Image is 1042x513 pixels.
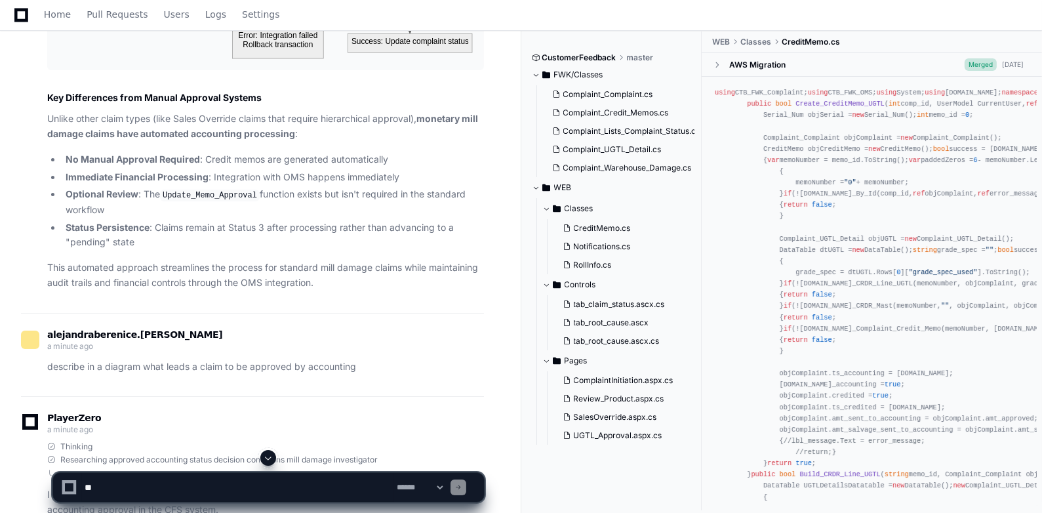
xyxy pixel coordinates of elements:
button: SalesOverride.aspx.cs [558,408,685,426]
span: namespace [1001,89,1037,96]
button: Review_Product.aspx.cs [558,390,685,408]
span: Complaint_Lists_Complaint_Status.cs [563,126,700,136]
span: master [627,52,654,63]
span: //lbl_message.Text = error_message; [784,437,925,445]
button: Complaint_UGTL_Detail.cs [548,140,695,159]
span: new [905,235,917,243]
div: [DATE] [1002,60,1024,70]
button: FWK/Classes [532,64,692,85]
span: using [715,89,735,96]
button: Complaint_Complaint.cs [548,85,695,104]
span: Merged [965,58,997,71]
span: PlayerZero [47,414,101,422]
span: a minute ago [47,341,92,351]
svg: Directory [553,201,561,216]
span: ref [977,190,989,197]
span: //return; [795,448,832,456]
span: Users [164,10,190,18]
li: : The function exists but isn't required in the standard workflow [62,187,484,217]
span: Complaint_Warehouse_Damage.cs [563,163,692,173]
span: 6 [973,156,977,164]
span: tab_claim_status.ascx.cs [574,299,665,310]
button: UGTL_Approval.aspx.cs [558,426,685,445]
span: CreditMemo.cs [782,37,840,47]
li: : Credit memos are generated automatically [62,152,484,167]
span: true [872,392,889,400]
span: string [913,246,937,254]
span: tab_root_cause.ascx.cs [574,336,660,346]
li: : Integration with OMS happens immediately [62,170,484,185]
span: false [812,336,832,344]
span: Classes [740,37,771,47]
span: if [784,279,792,287]
span: int [889,100,900,108]
span: tab_root_cause.ascx [574,318,649,328]
button: Classes [542,198,692,219]
svg: Directory [542,180,550,195]
button: RollInfo.cs [558,256,685,274]
strong: No Manual Approval Required [66,154,200,165]
span: WEB [712,37,730,47]
span: bool [933,145,950,153]
div: AWS Migration [729,60,786,70]
span: new [852,111,864,119]
span: Complaint_UGTL_Detail.cs [563,144,662,155]
code: Update_Memo_Approval [160,190,260,201]
span: Complaint_Credit_Memos.cs [563,108,669,118]
span: Complaint_Complaint.cs [563,89,653,100]
span: using [925,89,945,96]
strong: Status Persistence [66,222,150,233]
span: ref [1026,100,1037,108]
span: Create_CreditMemo_UGTL [795,100,885,108]
button: tab_root_cause.ascx [558,314,685,332]
button: Complaint_Warehouse_Damage.cs [548,159,695,177]
h2: Key Differences from Manual Approval Systems [47,91,484,104]
span: RollInfo.cs [574,260,612,270]
span: "" [986,246,993,254]
svg: Directory [553,353,561,369]
span: return [784,336,808,344]
span: public [747,100,771,108]
span: Logs [205,10,226,18]
span: bool [997,246,1014,254]
span: var [909,156,921,164]
span: new [900,134,912,142]
span: Pages [565,356,588,366]
span: false [812,314,832,321]
span: Thinking [60,441,92,452]
button: ComplaintInitiation.aspx.cs [558,371,685,390]
span: Review_Product.aspx.cs [574,394,664,404]
span: Classes [565,203,593,214]
span: if [784,190,792,197]
span: "grade_spec_used" [909,268,978,276]
span: false [812,291,832,298]
span: UGTL_Approval.aspx.cs [574,430,662,441]
span: true [885,380,901,388]
svg: Directory [542,67,550,83]
button: Complaint_Credit_Memos.cs [548,104,695,122]
span: using [876,89,896,96]
strong: Optional Review [66,188,138,199]
span: return [784,201,808,209]
button: Notifications.cs [558,237,685,256]
span: a minute ago [47,424,92,434]
button: WEB [532,177,692,198]
span: 0 [896,268,900,276]
span: ref [913,190,925,197]
button: tab_claim_status.ascx.cs [558,295,685,314]
button: Complaint_Lists_Complaint_Status.cs [548,122,695,140]
span: if [784,325,792,333]
span: SalesOverride.aspx.cs [574,412,657,422]
span: ComplaintInitiation.aspx.cs [574,375,673,386]
span: FWK/Classes [554,70,603,80]
span: return [784,314,808,321]
span: alejandraberenice.[PERSON_NAME] [47,329,222,340]
span: Settings [242,10,279,18]
span: Controls [565,279,596,290]
li: : Claims remain at Status 3 after processing rather than advancing to a "pending" state [62,220,484,251]
button: Pages [542,350,692,371]
span: if [784,302,792,310]
span: false [812,201,832,209]
span: var [767,156,779,164]
span: return [784,291,808,298]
